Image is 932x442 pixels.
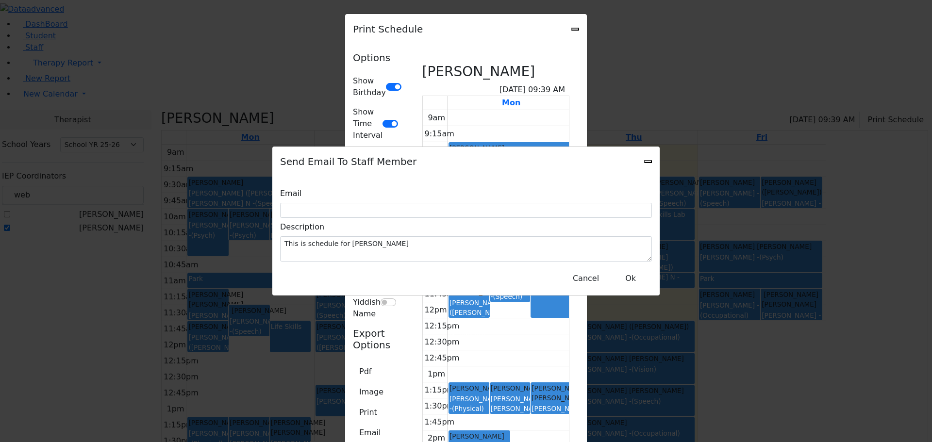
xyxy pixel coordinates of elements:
[280,218,324,236] label: Description
[613,269,648,288] button: Close
[644,160,652,163] button: Close
[566,269,605,288] button: Close
[280,184,301,203] label: Email
[280,154,416,169] h5: Send Email To Staff Member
